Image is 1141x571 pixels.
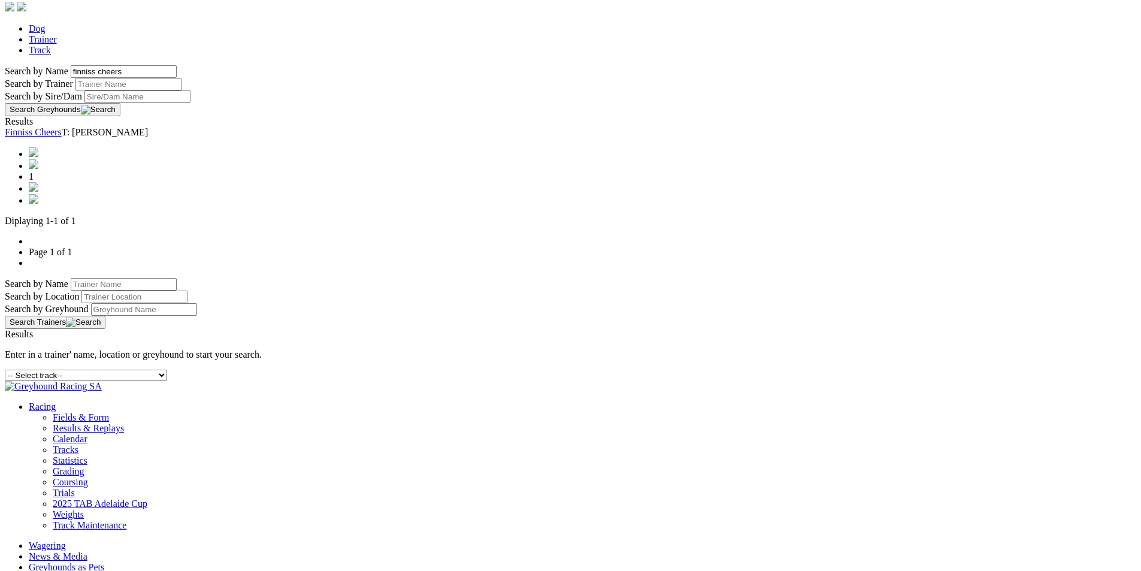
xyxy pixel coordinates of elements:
label: Search by Greyhound [5,304,89,314]
label: Search by Name [5,66,68,76]
div: Results [5,329,1136,340]
input: Search by Greyhound name [71,65,177,78]
a: Page 1 of 1 [29,247,72,257]
a: Trainer [29,34,57,44]
input: Search by Trainer Location [81,291,187,303]
input: Search by Trainer name [75,78,181,90]
img: Greyhound Racing SA [5,381,102,392]
img: chevrons-right-pager-blue.svg [29,194,38,204]
a: Track [29,45,51,55]
a: Finniss Cheers [5,127,62,137]
a: Trials [53,488,75,498]
a: Weights [53,509,84,519]
button: Search Greyhounds [5,103,120,116]
p: Enter in a trainer' name, location or greyhound to start your search. [5,349,1136,360]
input: Search by Trainer Name [71,278,177,291]
a: Dog [29,23,46,34]
input: Search by Sire/Dam name [84,90,190,103]
input: Search by Greyhound Name [91,303,197,316]
a: Grading [53,466,84,476]
a: Calendar [53,434,87,444]
a: Track Maintenance [53,520,126,530]
img: chevron-right-pager-blue.svg [29,182,38,192]
img: Search [66,318,101,327]
span: 1 [29,171,34,182]
a: News & Media [29,551,87,561]
a: Statistics [53,455,87,466]
div: T: [PERSON_NAME] [5,127,1136,138]
img: chevrons-left-pager-blue.svg [29,147,38,157]
img: facebook.svg [5,2,14,11]
a: Racing [29,401,56,412]
img: twitter.svg [17,2,26,11]
label: Search by Name [5,279,68,289]
a: 2025 TAB Adelaide Cup [53,499,147,509]
a: Coursing [53,477,88,487]
label: Search by Sire/Dam [5,91,82,101]
a: Results & Replays [53,423,124,433]
div: Results [5,116,1136,127]
a: Wagering [29,540,66,551]
button: Search Trainers [5,316,105,329]
img: chevron-left-pager-blue.svg [29,159,38,169]
label: Search by Location [5,291,79,301]
a: Tracks [53,445,78,455]
label: Search by Trainer [5,78,73,89]
p: Diplaying 1-1 of 1 [5,216,1136,226]
img: Search [81,105,116,114]
a: Fields & Form [53,412,109,422]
